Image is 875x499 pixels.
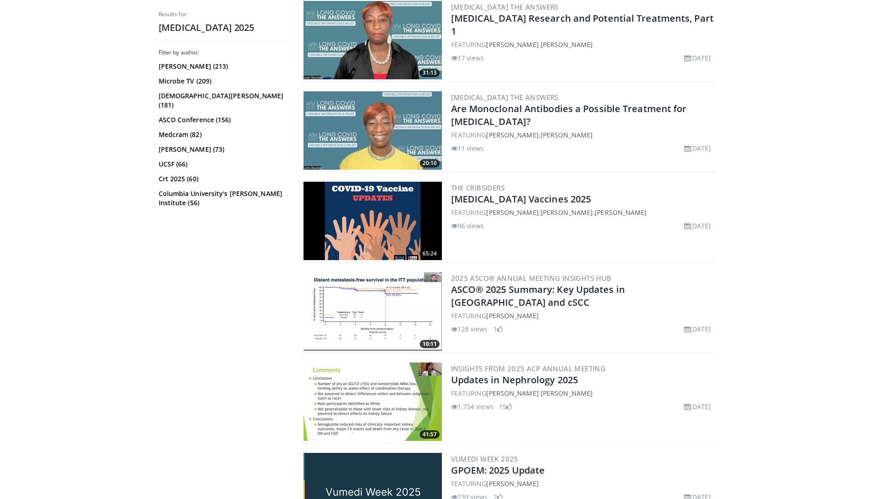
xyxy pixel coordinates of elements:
div: FEATURING , [451,40,715,49]
img: 3ff2ef98-9d20-4862-aa5c-12227c9098df.300x170_q85_crop-smart_upscale.jpg [304,182,442,260]
a: Vumedi Week 2025 [451,454,518,463]
li: 96 views [451,221,484,231]
a: Crt 2025 (60) [159,174,286,184]
li: 1,754 views [451,402,494,411]
img: 1a26819d-e2b7-4535-8c29-a55160764ae5.300x170_q85_crop-smart_upscale.jpg [304,91,442,170]
div: FEATURING [451,479,715,488]
a: 31:13 [304,1,442,79]
li: [DATE] [684,143,711,153]
a: [PERSON_NAME] [595,208,647,217]
a: [PERSON_NAME] [486,311,538,320]
li: 1 [494,324,503,334]
a: 2025 ASCO® Annual Meeting Insights Hub [451,273,612,283]
div: FEATURING [451,388,715,398]
span: 65:24 [420,249,440,258]
a: [PERSON_NAME] [486,131,538,139]
span: 31:13 [420,69,440,77]
a: [DEMOGRAPHIC_DATA][PERSON_NAME] (181) [159,91,286,110]
img: 12b60c58-2102-47ba-950a-7f92aaf74305.300x170_q85_crop-smart_upscale.jpg [304,362,442,441]
li: [DATE] [684,221,711,231]
li: 11 views [451,143,484,153]
a: 10:11 [304,272,442,350]
a: [PERSON_NAME] [486,208,538,217]
a: [MEDICAL_DATA] Research and Potential Treatments, Part 1 [451,12,714,37]
a: GPOEM: 2025 Update [451,464,545,476]
div: FEATURING , , [451,208,715,217]
a: The Cribsiders [451,183,505,192]
img: 41863591-120a-42c5-97ed-a1e43bcf3360.300x170_q85_crop-smart_upscale.jpg [304,1,442,79]
a: [PERSON_NAME] [PERSON_NAME] [486,389,593,398]
li: [DATE] [684,53,711,63]
span: 20:10 [420,159,440,167]
span: 10:11 [420,340,440,348]
a: [PERSON_NAME] [486,40,538,49]
a: [PERSON_NAME] [541,40,593,49]
li: [DATE] [684,324,711,334]
a: [PERSON_NAME] [486,479,538,488]
a: Updates in Nephrology 2025 [451,374,578,386]
a: 41:57 [304,362,442,441]
a: [MEDICAL_DATA] the Answers [451,93,559,102]
a: [PERSON_NAME] (213) [159,62,286,71]
li: [DATE] [684,402,711,411]
div: FEATURING , [451,130,715,140]
a: Medcram (82) [159,130,286,139]
div: FEATURING [451,311,715,321]
li: 128 views [451,324,488,334]
li: 17 views [451,53,484,63]
p: Results for: [159,11,288,18]
a: [PERSON_NAME] [541,208,593,217]
a: Are Monoclonal Antibodies a Possible Treatment for [MEDICAL_DATA]? [451,102,687,128]
li: 15 [499,402,512,411]
a: ASCO Conference (156) [159,115,286,125]
a: ASCO® 2025 Summary: Key Updates in [GEOGRAPHIC_DATA] and cSCC [451,283,625,309]
a: [PERSON_NAME] [541,131,593,139]
a: Insights from 2025 ACP Annual Meeting [451,364,606,373]
a: [MEDICAL_DATA] the Answers [451,2,559,12]
a: 20:10 [304,91,442,170]
img: 74c0ff13-2181-44f4-ad1d-ece94e88a175.300x170_q85_crop-smart_upscale.jpg [304,272,442,350]
a: Columbia University's [PERSON_NAME] Institute (56) [159,189,286,208]
a: 65:24 [304,182,442,260]
h2: [MEDICAL_DATA] 2025 [159,22,288,34]
a: [MEDICAL_DATA] Vaccines 2025 [451,193,591,205]
a: UCSF (66) [159,160,286,169]
a: [PERSON_NAME] (73) [159,145,286,154]
span: 41:57 [420,430,440,439]
a: Microbe TV (209) [159,77,286,86]
h3: Filter by author: [159,49,288,56]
